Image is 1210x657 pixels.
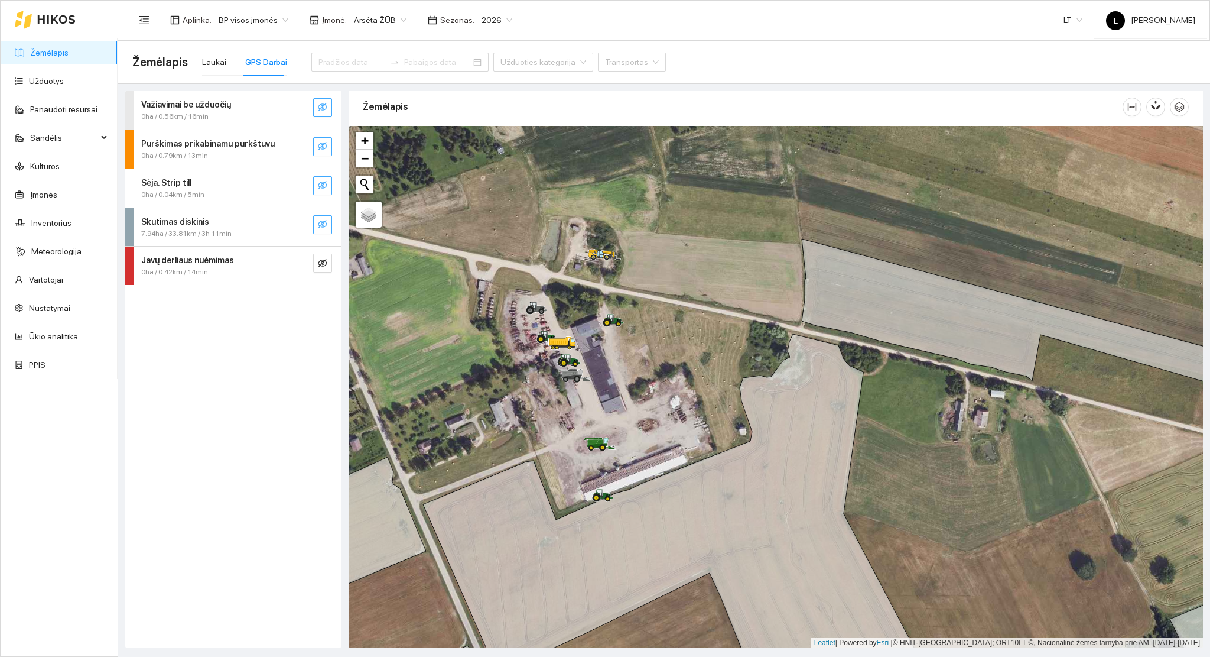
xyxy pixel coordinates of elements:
[30,105,97,114] a: Panaudoti resursai
[313,176,332,195] button: eye-invisible
[363,90,1123,124] div: Žemėlapis
[390,57,399,67] span: to
[141,111,209,122] span: 0ha / 0.56km / 16min
[318,219,327,231] span: eye-invisible
[356,150,373,167] a: Zoom out
[141,178,191,187] strong: Sėja. Strip till
[891,639,893,647] span: |
[125,247,341,285] div: Javų derliaus nuėmimas0ha / 0.42km / 14mineye-invisible
[141,189,204,200] span: 0ha / 0.04km / 5min
[313,215,332,234] button: eye-invisible
[310,15,319,25] span: shop
[132,53,188,72] span: Žemėlapis
[30,161,60,171] a: Kultūros
[29,332,78,341] a: Ūkio analitika
[125,169,341,208] div: Sėja. Strip till0ha / 0.04km / 5mineye-invisible
[356,132,373,150] a: Zoom in
[219,11,288,29] span: BP visos įmonės
[170,15,180,25] span: layout
[183,14,212,27] span: Aplinka :
[482,11,512,29] span: 2026
[29,275,63,284] a: Vartotojai
[313,137,332,156] button: eye-invisible
[1123,102,1141,112] span: column-width
[141,100,231,109] strong: Važiavimai be užduočių
[318,258,327,270] span: eye-invisible
[356,202,382,228] a: Layers
[141,228,232,240] span: 7.94ha / 33.81km / 3h 11min
[245,56,287,69] div: GPS Darbai
[356,176,373,193] button: Initiate a new search
[125,208,341,247] div: Skutimas diskinis7.94ha / 33.81km / 3h 11mineye-invisible
[313,254,332,273] button: eye-invisible
[361,133,369,148] span: +
[318,180,327,192] span: eye-invisible
[139,15,149,25] span: menu-fold
[29,76,64,86] a: Užduotys
[354,11,406,29] span: Arsėta ŽŪB
[1123,98,1141,116] button: column-width
[1114,11,1118,30] span: L
[31,218,71,228] a: Inventorius
[1063,11,1082,29] span: LT
[141,255,234,265] strong: Javų derliaus nuėmimas
[361,151,369,166] span: −
[29,360,45,370] a: PPIS
[318,141,327,153] span: eye-invisible
[141,267,208,278] span: 0ha / 0.42km / 14min
[1106,15,1195,25] span: [PERSON_NAME]
[30,126,97,150] span: Sandėlis
[428,15,437,25] span: calendar
[141,150,208,161] span: 0ha / 0.79km / 13min
[313,98,332,117] button: eye-invisible
[125,91,341,130] div: Važiavimai be užduočių0ha / 0.56km / 16mineye-invisible
[141,139,275,148] strong: Purškimas prikabinamu purkštuvu
[141,217,209,226] strong: Skutimas diskinis
[440,14,474,27] span: Sezonas :
[877,639,889,647] a: Esri
[29,303,70,313] a: Nustatymai
[30,48,69,57] a: Žemėlapis
[390,57,399,67] span: swap-right
[132,8,156,32] button: menu-fold
[31,247,82,256] a: Meteorologija
[322,14,347,27] span: Įmonė :
[30,190,57,199] a: Įmonės
[318,102,327,114] span: eye-invisible
[404,56,471,69] input: Pabaigos data
[814,639,835,647] a: Leaflet
[811,638,1203,648] div: | Powered by © HNIT-[GEOGRAPHIC_DATA]; ORT10LT ©, Nacionalinė žemės tarnyba prie AM, [DATE]-[DATE]
[125,130,341,169] div: Purškimas prikabinamu purkštuvu0ha / 0.79km / 13mineye-invisible
[202,56,226,69] div: Laukai
[318,56,385,69] input: Pradžios data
